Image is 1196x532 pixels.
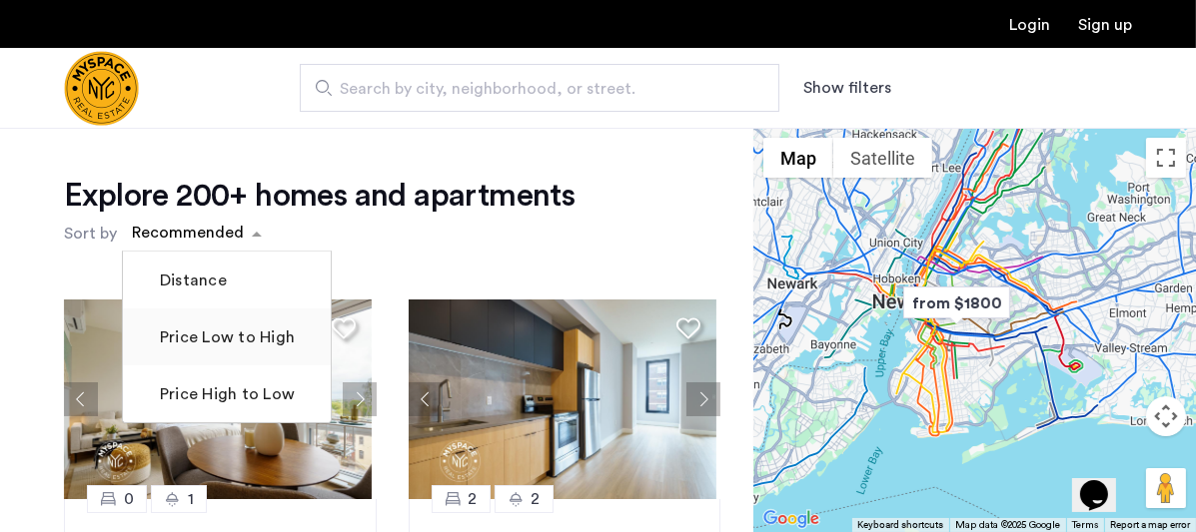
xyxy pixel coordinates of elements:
[1146,396,1186,436] button: Map camera controls
[340,77,723,101] span: Search by city, neighborhood, or street.
[895,280,1018,325] div: from $1800
[122,216,272,252] ng-select: sort-apartment
[1110,518,1190,532] a: Report a map error
[833,138,932,178] button: Show satellite imagery
[469,487,478,511] span: 2
[300,64,779,112] input: Apartment Search
[1078,17,1132,33] a: Registration
[64,51,139,126] a: Cazamio Logo
[1146,138,1186,178] button: Toggle fullscreen view
[64,382,98,416] button: Previous apartment
[1146,468,1186,508] button: Drag Pegman onto the map to open Street View
[1072,452,1136,512] iframe: chat widget
[409,382,443,416] button: Previous apartment
[763,138,833,178] button: Show street map
[1009,17,1050,33] a: Login
[409,299,716,499] img: 1997_638519968035243270.png
[343,382,377,416] button: Next apartment
[188,487,194,511] span: 1
[758,506,824,532] img: Google
[122,251,332,423] ng-dropdown-panel: Options list
[64,299,372,499] img: 1997_638519001096654587.png
[156,268,227,292] label: Distance
[857,518,943,532] button: Keyboard shortcuts
[64,51,139,126] img: logo
[955,520,1060,530] span: Map data ©2025 Google
[1072,518,1098,532] a: Terms (opens in new tab)
[64,222,117,246] label: Sort by
[686,382,720,416] button: Next apartment
[758,506,824,532] a: Open this area in Google Maps (opens a new window)
[532,487,541,511] span: 2
[124,487,134,511] span: 0
[64,176,575,216] h1: Explore 200+ homes and apartments
[156,325,295,349] label: Price Low to High
[803,76,891,100] button: Show or hide filters
[129,221,244,250] div: Recommended
[156,382,295,406] label: Price High to Low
